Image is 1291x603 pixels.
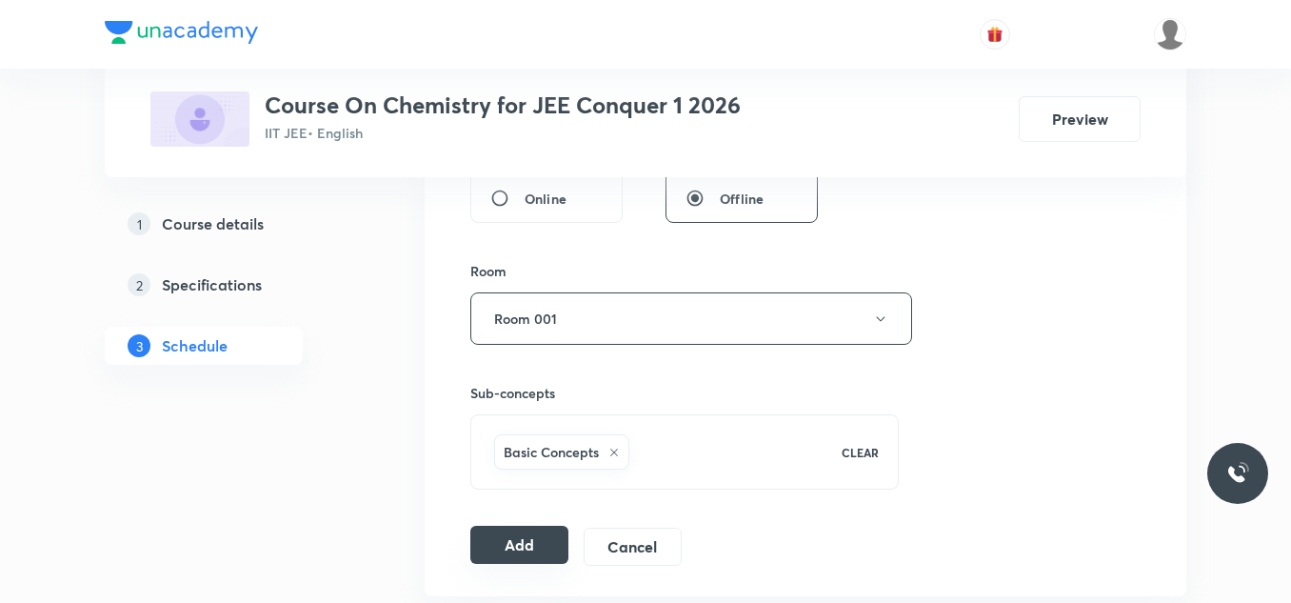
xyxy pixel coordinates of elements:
[162,212,264,235] h5: Course details
[470,526,568,564] button: Add
[1019,96,1141,142] button: Preview
[105,21,258,44] img: Company Logo
[1226,462,1249,485] img: ttu
[162,334,228,357] h5: Schedule
[265,91,741,119] h3: Course On Chemistry for JEE Conquer 1 2026
[105,266,364,304] a: 2Specifications
[504,442,599,462] h6: Basic Concepts
[980,19,1010,50] button: avatar
[1154,18,1186,50] img: Saniya Tarannum
[162,273,262,296] h5: Specifications
[986,26,1003,43] img: avatar
[128,273,150,296] p: 2
[265,123,741,143] p: IIT JEE • English
[105,21,258,49] a: Company Logo
[470,261,506,281] h6: Room
[470,292,912,345] button: Room 001
[105,205,364,243] a: 1Course details
[842,444,879,461] p: CLEAR
[720,189,764,209] span: Offline
[128,334,150,357] p: 3
[128,212,150,235] p: 1
[150,91,249,147] img: 74F6A17E-99C8-4237-9553-675A7A67341E_plus.png
[470,383,899,403] h6: Sub-concepts
[525,189,566,209] span: Online
[584,528,682,566] button: Cancel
